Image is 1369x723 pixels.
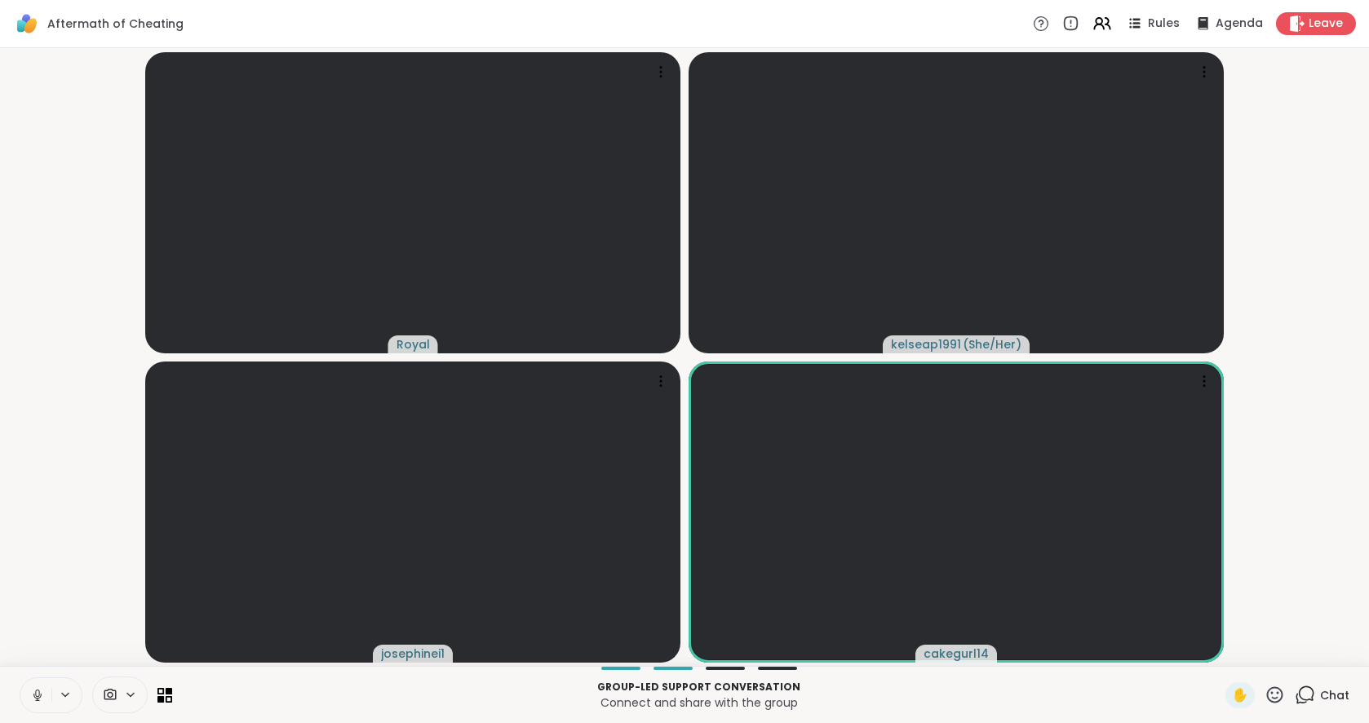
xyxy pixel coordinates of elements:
[13,10,41,38] img: ShareWell Logomark
[381,645,445,662] span: josephinei1
[1232,685,1248,705] span: ✋
[182,680,1216,694] p: Group-led support conversation
[182,694,1216,711] p: Connect and share with the group
[891,336,961,353] span: kelseap1991
[397,336,430,353] span: Royal
[1309,16,1343,32] span: Leave
[1320,687,1349,703] span: Chat
[963,336,1021,353] span: ( She/Her )
[924,645,989,662] span: cakegurl14
[1148,16,1180,32] span: Rules
[1216,16,1263,32] span: Agenda
[47,16,184,32] span: Aftermath of Cheating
